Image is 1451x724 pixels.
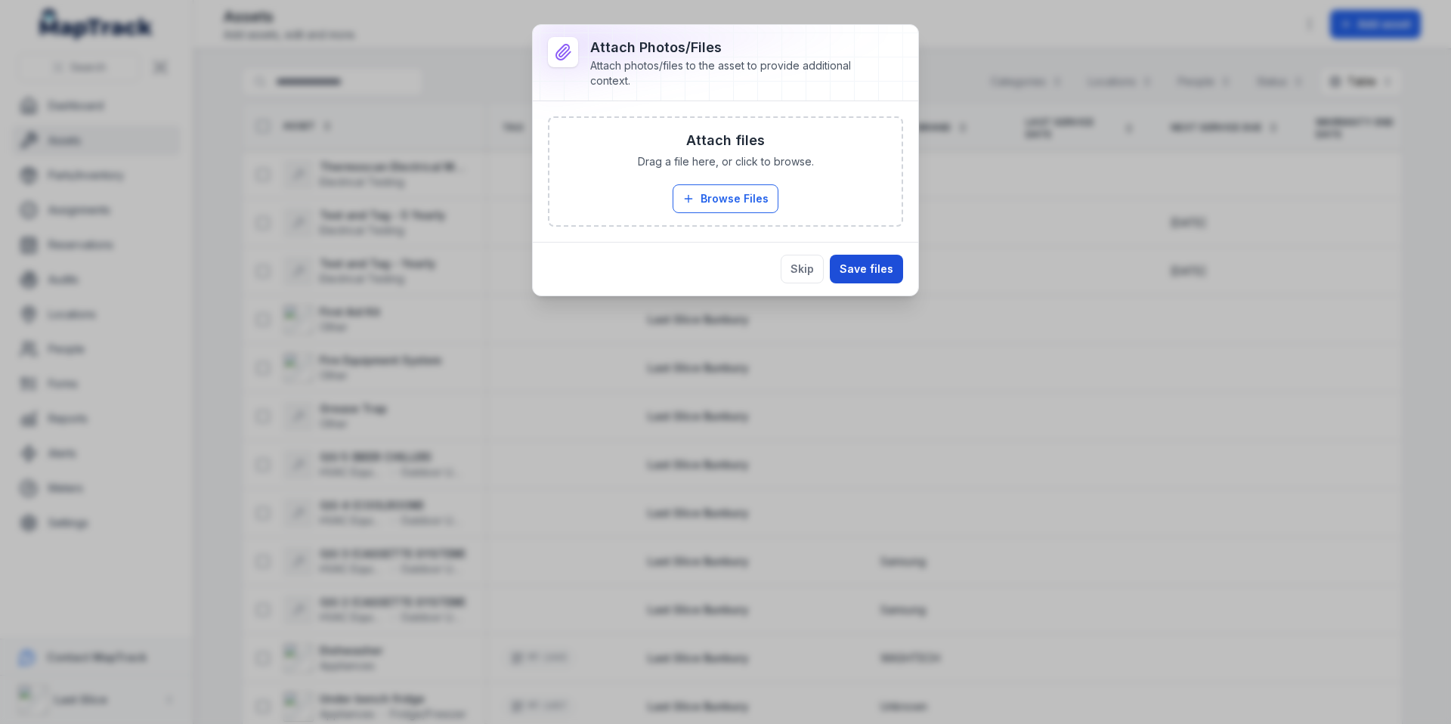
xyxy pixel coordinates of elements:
[590,37,879,58] h3: Attach photos/files
[686,130,765,151] h3: Attach files
[781,255,824,283] button: Skip
[638,154,814,169] span: Drag a file here, or click to browse.
[673,184,778,213] button: Browse Files
[830,255,903,283] button: Save files
[590,58,879,88] div: Attach photos/files to the asset to provide additional context.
